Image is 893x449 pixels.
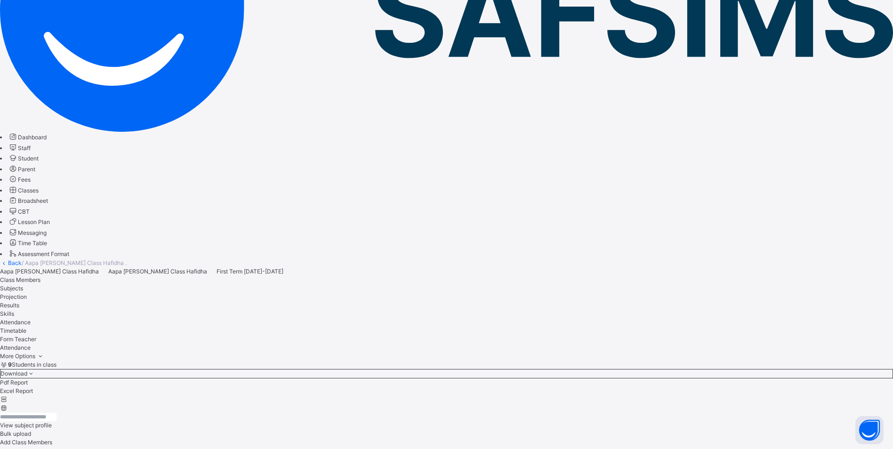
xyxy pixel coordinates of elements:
[8,166,35,173] a: Parent
[8,144,31,152] a: Staff
[217,268,283,275] span: First Term [DATE]-[DATE]
[18,187,39,194] span: Classes
[0,370,27,377] span: Download
[18,218,50,225] span: Lesson Plan
[855,416,884,444] button: Open asap
[8,250,69,257] a: Assessment Format
[8,187,39,194] a: Classes
[22,259,127,266] span: / Aapa [PERSON_NAME] Class Hafidha .
[18,166,35,173] span: Parent
[8,134,47,141] a: Dashboard
[8,218,50,225] a: Lesson Plan
[18,144,31,152] span: Staff
[18,208,30,215] span: CBT
[18,134,47,141] span: Dashboard
[8,155,39,162] a: Student
[18,176,31,183] span: Fees
[8,197,48,204] a: Broadsheet
[8,240,47,247] a: Time Table
[8,176,31,183] a: Fees
[8,361,56,368] span: Students in class
[8,229,47,236] a: Messaging
[108,268,207,275] span: Aapa [PERSON_NAME] Class Hafidha
[8,259,22,266] a: Back
[8,361,12,368] b: 9
[18,250,69,257] span: Assessment Format
[18,155,39,162] span: Student
[18,197,48,204] span: Broadsheet
[8,208,30,215] a: CBT
[18,240,47,247] span: Time Table
[18,229,47,236] span: Messaging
